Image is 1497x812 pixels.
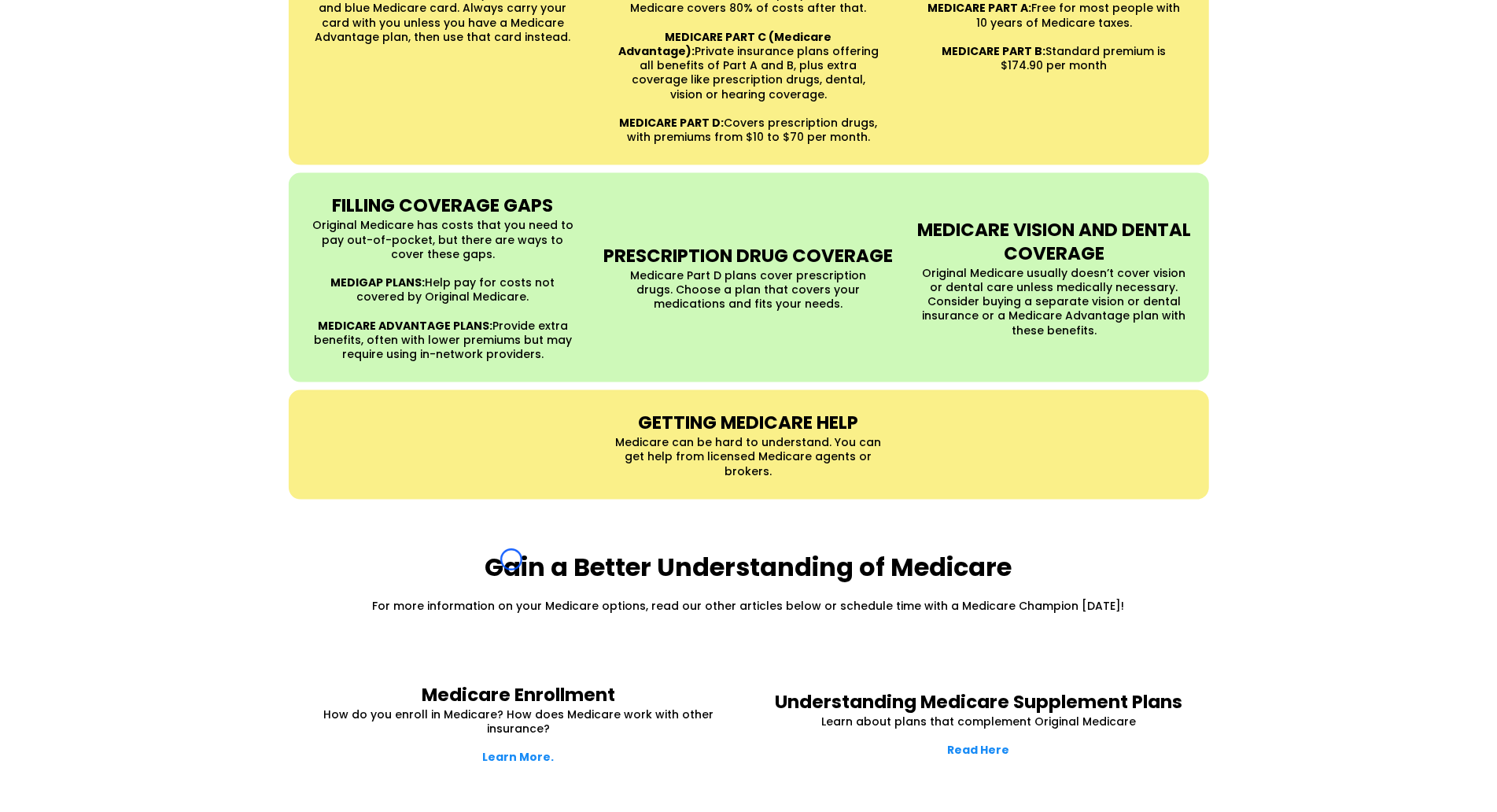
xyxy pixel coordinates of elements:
[615,268,882,312] p: Medicare Part D plans cover prescription drugs. Choose a plan that covers your medications and fi...
[948,743,1010,758] a: Read Here
[769,715,1189,729] p: Learn about plans that complement Original Medicare
[293,599,1205,613] p: For more information on your Medicare options, read our other articles below or schedule time wit...
[318,318,492,334] strong: MEDICARE ADVANTAGE PLANS:
[615,30,882,101] p: Private insurance plans offering all benefits of Part A and B, plus extra coverage like prescript...
[310,275,577,304] p: Help pay for costs not covered by Original Medicare.
[308,708,729,736] p: How do you enroll in Medicare? How does Medicare work with other insurance?
[310,218,577,261] p: Original Medicare has costs that you need to pay out-of-pocket, but there are ways to cover these...
[618,29,832,59] strong: MEDICARE PART C (Medicare Advantage):
[332,193,553,218] strong: FILLING COVERAGE GAPS
[775,690,1182,715] strong: Understanding Medicare Supplement Plans
[921,266,1188,338] p: Original Medicare usually doesn’t cover vision or dental care unless medically necessary. Conside...
[942,43,1046,59] strong: MEDICARE PART B:
[615,116,882,144] p: Covers prescription drugs, with premiums from $10 to $70 per month.
[615,435,882,478] p: Medicare can be hard to understand. You can get help from licensed Medicare agents or brokers.
[330,275,425,290] strong: MEDIGAP PLANS:
[485,549,1012,585] strong: Gain a Better Understanding of Medicare
[604,243,894,268] strong: PRESCRIPTION DRUG COVERAGE
[422,683,615,708] strong: Medicare Enrollment
[917,217,1191,266] strong: MEDICARE VISION AND DENTAL COVERAGE
[639,410,859,435] strong: GETTING MEDICARE HELP
[921,44,1188,72] p: Standard premium is $174.90 per month
[310,319,577,362] p: Provide extra benefits, often with lower premiums but may require using in-network providers.
[921,1,1188,29] p: Free for most people with 10 years of Medicare taxes.
[620,115,725,131] strong: MEDICARE PART D:
[483,750,555,766] a: Learn More.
